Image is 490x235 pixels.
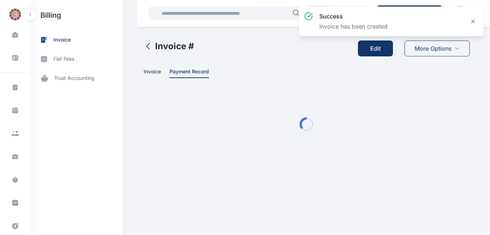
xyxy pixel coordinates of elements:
[54,74,95,82] span: trust accounting
[155,40,194,52] h2: Invoice #
[30,69,123,88] a: trust accounting
[358,40,393,56] button: Edit
[53,36,71,44] span: invoice
[30,30,123,50] a: invoice
[415,44,451,53] span: More Options
[144,68,161,76] span: Invoice
[30,50,123,69] a: flat fees
[53,55,74,63] span: flat fees
[358,35,399,62] a: Edit
[319,12,388,21] h3: success
[170,68,209,76] span: Payment Record
[319,22,388,31] p: Invoice has been created
[448,3,473,24] a: Calendar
